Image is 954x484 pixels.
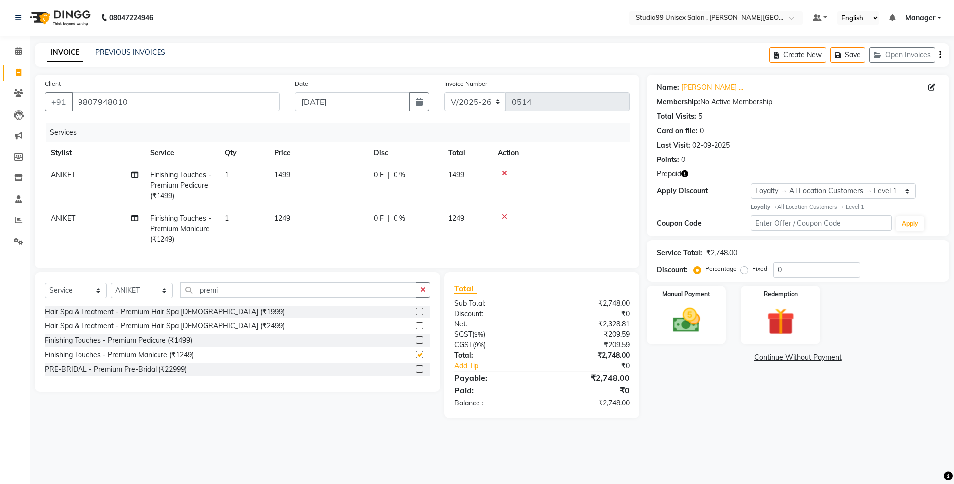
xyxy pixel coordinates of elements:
th: Action [492,142,630,164]
div: 02-09-2025 [692,140,730,151]
label: Invoice Number [444,80,487,88]
span: 0 F [374,213,384,224]
div: ₹209.59 [542,340,636,350]
button: Open Invoices [869,47,935,63]
span: Finishing Touches - Premium Manicure (₹1249) [150,214,211,243]
label: Fixed [752,264,767,273]
div: ₹209.59 [542,329,636,340]
div: Net: [447,319,542,329]
label: Manual Payment [662,290,710,299]
div: Paid: [447,384,542,396]
label: Redemption [764,290,798,299]
th: Total [442,142,492,164]
span: Prepaid [657,169,681,179]
span: ANIKET [51,170,75,179]
a: Add Tip [447,361,557,371]
div: ₹0 [542,384,636,396]
span: | [388,170,390,180]
div: Payable: [447,372,542,384]
div: Discount: [657,265,688,275]
img: logo [25,4,93,32]
div: ₹2,748.00 [542,350,636,361]
div: Finishing Touches - Premium Manicure (₹1249) [45,350,194,360]
button: +91 [45,92,73,111]
div: Membership: [657,97,700,107]
span: CGST [454,340,473,349]
input: Search or Scan [180,282,416,298]
div: Total Visits: [657,111,696,122]
div: ( ) [447,340,542,350]
th: Disc [368,142,442,164]
button: Apply [896,216,924,231]
div: Discount: [447,309,542,319]
span: 1249 [274,214,290,223]
div: ₹2,748.00 [542,398,636,408]
div: ₹2,748.00 [542,372,636,384]
span: 1249 [448,214,464,223]
div: 0 [700,126,704,136]
span: 0 % [394,213,405,224]
div: ₹0 [542,309,636,319]
th: Price [268,142,368,164]
span: 9% [475,341,484,349]
label: Percentage [705,264,737,273]
div: Name: [657,82,679,93]
div: Apply Discount [657,186,751,196]
img: _cash.svg [664,305,709,336]
label: Date [295,80,308,88]
span: 0 % [394,170,405,180]
span: Total [454,283,477,294]
div: ₹2,748.00 [706,248,737,258]
span: Manager [905,13,935,23]
span: 9% [474,330,483,338]
a: INVOICE [47,44,83,62]
label: Client [45,80,61,88]
span: | [388,213,390,224]
span: Finishing Touches - Premium Pedicure (₹1499) [150,170,211,200]
div: Hair Spa & Treatment - Premium Hair Spa [DEMOGRAPHIC_DATA] (₹1999) [45,307,285,317]
div: All Location Customers → Level 1 [751,203,939,211]
div: PRE-BRIDAL - Premium Pre-Bridal (₹22999) [45,364,187,375]
div: Card on file: [657,126,698,136]
div: Points: [657,155,679,165]
div: Sub Total: [447,298,542,309]
div: ₹2,328.81 [542,319,636,329]
strong: Loyalty → [751,203,777,210]
div: Total: [447,350,542,361]
b: 08047224946 [109,4,153,32]
div: Balance : [447,398,542,408]
a: Continue Without Payment [649,352,947,363]
div: Finishing Touches - Premium Pedicure (₹1499) [45,335,192,346]
a: [PERSON_NAME] ... [681,82,743,93]
th: Stylist [45,142,144,164]
button: Save [830,47,865,63]
input: Search by Name/Mobile/Email/Code [72,92,280,111]
div: 0 [681,155,685,165]
a: PREVIOUS INVOICES [95,48,165,57]
span: 1 [225,214,229,223]
input: Enter Offer / Coupon Code [751,215,892,231]
span: 1499 [274,170,290,179]
span: 0 F [374,170,384,180]
div: ₹0 [557,361,636,371]
div: No Active Membership [657,97,939,107]
div: Hair Spa & Treatment - Premium Hair Spa [DEMOGRAPHIC_DATA] (₹2499) [45,321,285,331]
span: 1 [225,170,229,179]
th: Service [144,142,219,164]
img: _gift.svg [758,305,803,339]
span: ANIKET [51,214,75,223]
div: ( ) [447,329,542,340]
div: Services [46,123,637,142]
div: ₹2,748.00 [542,298,636,309]
div: Coupon Code [657,218,751,229]
div: Service Total: [657,248,702,258]
th: Qty [219,142,268,164]
button: Create New [769,47,826,63]
div: 5 [698,111,702,122]
span: 1499 [448,170,464,179]
span: SGST [454,330,472,339]
div: Last Visit: [657,140,690,151]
